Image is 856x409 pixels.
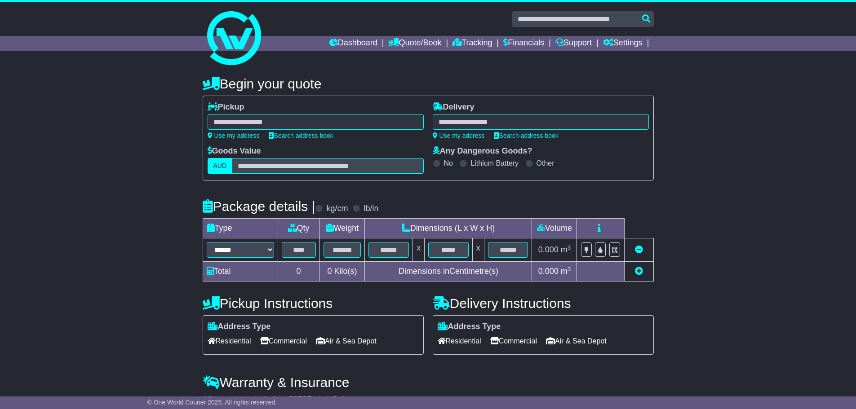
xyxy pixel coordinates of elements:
label: Goods Value [208,146,261,156]
a: Add new item [635,267,643,276]
td: Qty [278,219,319,238]
td: Weight [319,219,365,238]
a: Search address book [494,132,559,139]
label: Pickup [208,102,244,112]
a: Use my address [208,132,260,139]
a: Remove this item [635,245,643,254]
span: m [561,267,571,276]
label: No [444,159,453,167]
h4: Delivery Instructions [433,296,654,311]
td: Dimensions in Centimetre(s) [365,262,532,281]
h4: Warranty & Insurance [203,375,654,390]
label: Address Type [438,322,501,332]
h4: Package details | [203,199,315,214]
a: Tracking [452,36,492,51]
label: Any Dangerous Goods? [433,146,532,156]
td: Type [203,219,278,238]
h4: Begin your quote [203,76,654,91]
span: Commercial [490,334,537,348]
a: Use my address [433,132,485,139]
label: lb/in [364,204,378,214]
td: 0 [278,262,319,281]
td: Volume [532,219,577,238]
sup: 3 [568,266,571,273]
label: Delivery [433,102,475,112]
span: Commercial [260,334,307,348]
td: x [472,238,484,262]
span: © One World Courier 2025. All rights reserved. [147,399,277,406]
label: kg/cm [326,204,348,214]
label: Lithium Battery [470,159,519,167]
a: Support [555,36,592,51]
h4: Pickup Instructions [203,296,424,311]
label: Address Type [208,322,271,332]
span: 0.000 [538,267,559,276]
a: Dashboard [329,36,377,51]
span: 250 [293,395,307,404]
span: 0 [327,267,332,276]
span: 0.000 [538,245,559,254]
a: Settings [603,36,643,51]
label: AUD [208,158,233,174]
span: m [561,245,571,254]
td: Kilo(s) [319,262,365,281]
span: Residential [208,334,251,348]
label: Other [537,159,554,167]
a: Quote/Book [388,36,441,51]
span: Air & Sea Depot [316,334,377,348]
sup: 3 [568,244,571,251]
span: Air & Sea Depot [546,334,607,348]
a: Financials [503,36,544,51]
td: Dimensions (L x W x H) [365,219,532,238]
td: x [413,238,425,262]
td: Total [203,262,278,281]
div: All our quotes include a $ FreightSafe warranty. [203,395,654,405]
span: Residential [438,334,481,348]
a: Search address book [269,132,333,139]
